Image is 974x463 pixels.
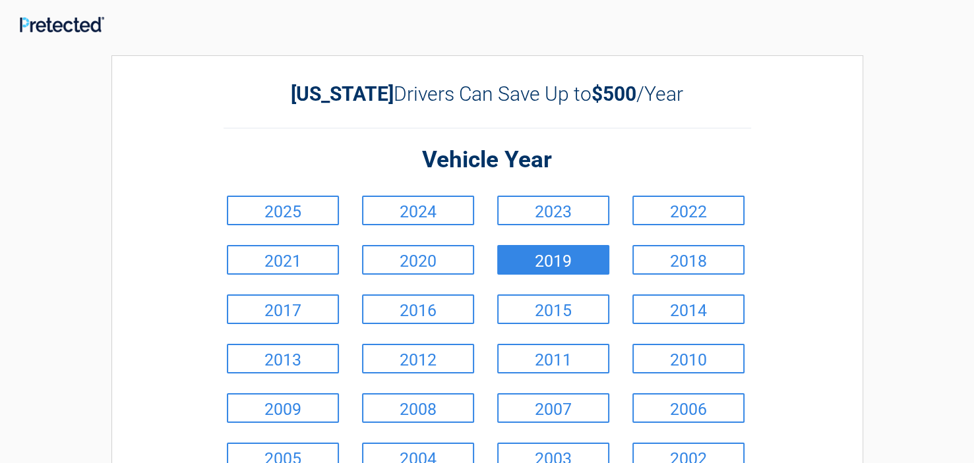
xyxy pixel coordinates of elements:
[362,344,474,373] a: 2012
[632,196,745,225] a: 2022
[497,196,609,225] a: 2023
[497,294,609,324] a: 2015
[632,294,745,324] a: 2014
[224,145,751,176] h2: Vehicle Year
[227,344,339,373] a: 2013
[227,393,339,423] a: 2009
[362,393,474,423] a: 2008
[291,82,394,105] b: [US_STATE]
[362,245,474,275] a: 2020
[632,393,745,423] a: 2006
[227,294,339,324] a: 2017
[227,245,339,275] a: 2021
[362,196,474,225] a: 2024
[497,393,609,423] a: 2007
[224,82,751,105] h2: Drivers Can Save Up to /Year
[362,294,474,324] a: 2016
[632,344,745,373] a: 2010
[497,344,609,373] a: 2011
[592,82,636,105] b: $500
[497,245,609,275] a: 2019
[632,245,745,275] a: 2018
[20,16,104,32] img: Main Logo
[227,196,339,225] a: 2025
